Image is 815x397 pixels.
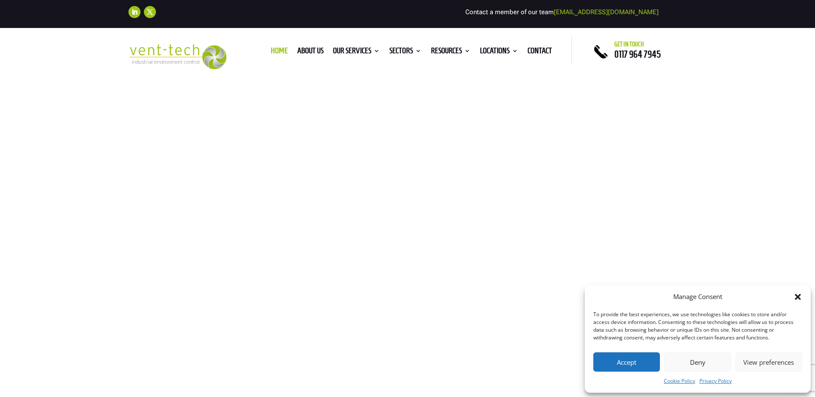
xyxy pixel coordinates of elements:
[699,376,732,386] a: Privacy Policy
[614,49,661,59] a: 0117 964 7945
[593,352,660,372] button: Accept
[465,8,659,16] span: Contact a member of our team
[297,48,324,57] a: About us
[794,293,802,301] div: Close dialog
[528,48,552,57] a: Contact
[673,292,722,302] div: Manage Consent
[593,311,801,342] div: To provide the best experiences, we use technologies like cookies to store and/or access device i...
[664,352,731,372] button: Deny
[614,41,644,48] span: Get in touch
[664,376,695,386] a: Cookie Policy
[736,352,802,372] button: View preferences
[333,48,380,57] a: Our Services
[128,6,140,18] a: Follow on LinkedIn
[554,8,659,16] a: [EMAIL_ADDRESS][DOMAIN_NAME]
[271,48,288,57] a: Home
[480,48,518,57] a: Locations
[431,48,470,57] a: Resources
[128,44,227,70] img: 2023-09-27T08_35_16.549ZVENT-TECH---Clear-background
[144,6,156,18] a: Follow on X
[389,48,421,57] a: Sectors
